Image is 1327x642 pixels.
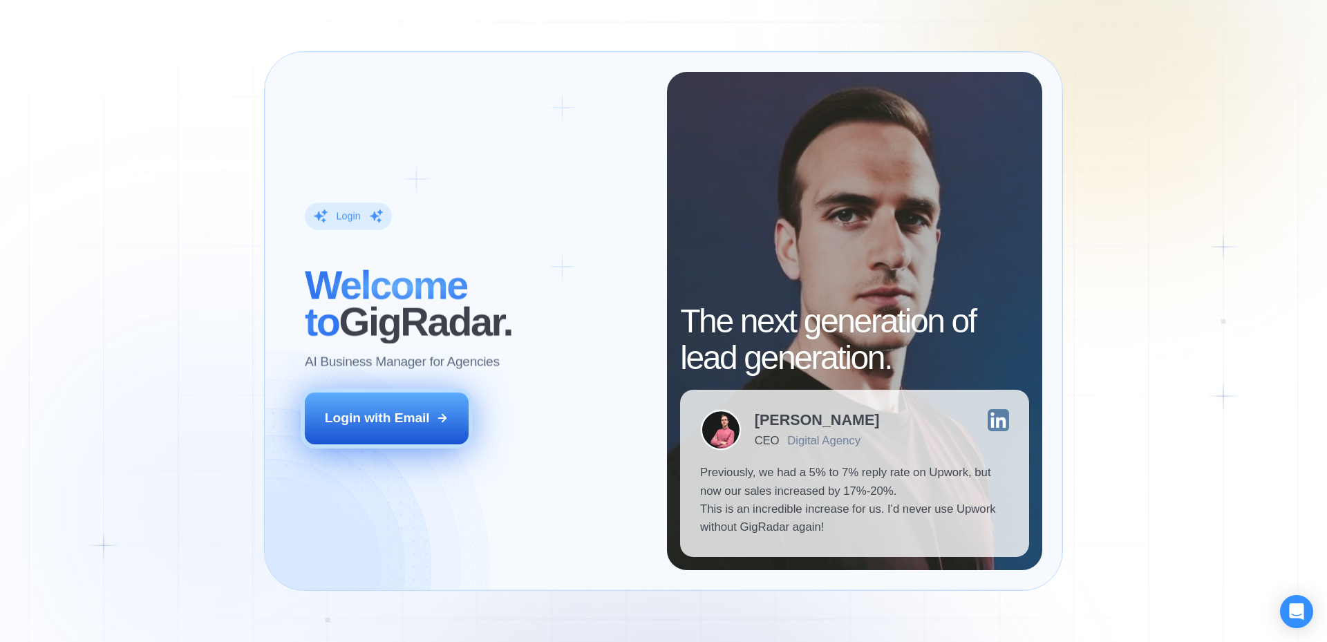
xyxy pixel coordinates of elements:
div: Login [336,210,360,223]
div: Open Intercom Messenger [1280,595,1313,628]
button: Login with Email [305,393,469,444]
p: AI Business Manager for Agencies [305,353,500,371]
div: Login with Email [325,409,430,427]
div: CEO [755,434,779,447]
h2: The next generation of lead generation. [680,303,1029,377]
span: Welcome to [305,263,467,343]
h2: ‍ GigRadar. [305,267,647,340]
p: Previously, we had a 5% to 7% reply rate on Upwork, but now our sales increased by 17%-20%. This ... [700,464,1009,537]
div: [PERSON_NAME] [755,413,880,428]
div: Digital Agency [787,434,860,447]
